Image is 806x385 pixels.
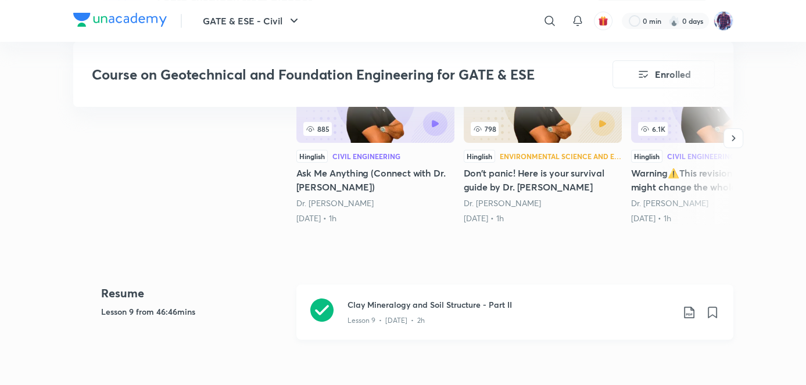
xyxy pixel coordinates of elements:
button: GATE & ESE - Civil [196,9,308,33]
button: Enrolled [612,60,715,88]
p: Lesson 9 • [DATE] • 2h [348,315,425,326]
h4: Resume [101,285,287,302]
div: 12th Apr • 1h [464,213,622,224]
div: Dr. Jaspal Singh [631,197,789,209]
span: 6.1K [638,122,668,136]
div: Civil Engineering [332,153,400,160]
img: streak [668,15,680,27]
div: Hinglish [296,150,328,163]
div: Dr. Jaspal Singh [464,197,622,209]
span: 798 [471,122,499,136]
a: Don't panic! Here is your survival guide by Dr. Jaspal Singh [464,52,622,224]
a: Warning⚠️This revision method might change the whole game🎯 [631,52,789,224]
a: 885HinglishCivil EngineeringAsk Me Anything (Connect with Dr. [PERSON_NAME])Dr. [PERSON_NAME][DAT... [296,52,454,224]
a: Ask Me Anything (Connect with Dr. Jaspal Singh) [296,52,454,224]
div: 13th Apr • 1h [631,213,789,224]
a: Dr. [PERSON_NAME] [296,197,374,208]
img: avatar [598,16,608,26]
h3: Course on Geotechnical and Foundation Engineering for GATE & ESE [92,66,547,83]
h3: Clay Mineralogy and Soil Structure - Part II [348,298,673,311]
a: 6.1KHinglishCivil EngineeringWarning⚠️This revision method might change the whole game🎯Dr. [PERSO... [631,52,789,224]
a: 798HinglishEnvironmental Science and EngineeringDon't panic! Here is your survival guide by Dr. [... [464,52,622,224]
h5: Warning⚠️This revision method might change the whole game🎯 [631,166,789,194]
div: Hinglish [631,150,662,163]
a: Dr. [PERSON_NAME] [631,197,708,208]
a: Dr. [PERSON_NAME] [464,197,541,208]
button: avatar [594,12,612,30]
h5: Don't panic! Here is your survival guide by Dr. [PERSON_NAME] [464,166,622,194]
div: 11th Apr • 1h [296,213,454,224]
h5: Ask Me Anything (Connect with Dr. [PERSON_NAME]) [296,166,454,194]
div: Environmental Science and Engineering [500,153,622,160]
a: Company Logo [73,13,167,30]
span: 885 [303,122,332,136]
img: Company Logo [73,13,167,27]
a: Clay Mineralogy and Soil Structure - Part IILesson 9 • [DATE] • 2h [296,285,733,354]
h5: Lesson 9 from 46:46mins [101,305,287,318]
div: Hinglish [464,150,495,163]
div: Dr. Jaspal Singh [296,197,454,209]
img: Tejasvi Upadhyay [714,11,733,31]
